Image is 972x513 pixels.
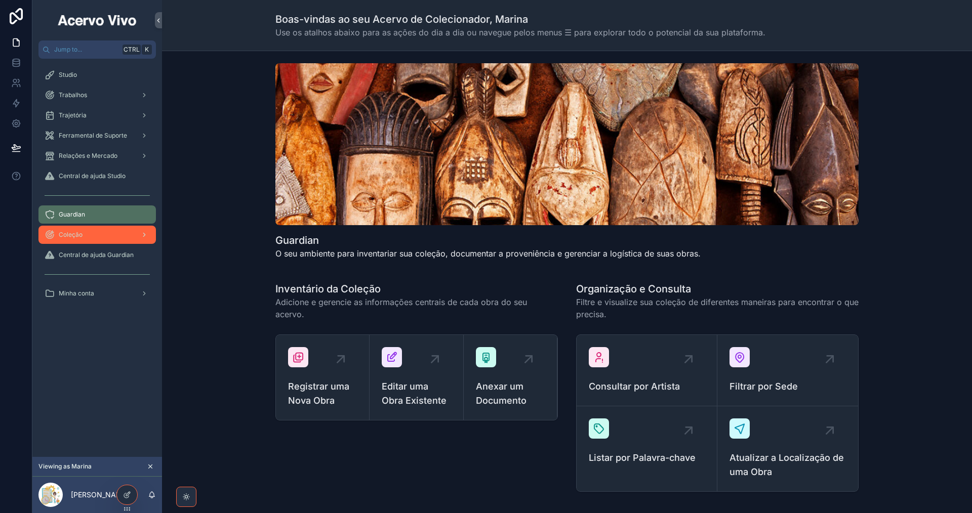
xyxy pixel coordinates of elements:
a: Studio [38,66,156,84]
a: Editar uma Obra Existente [370,335,463,420]
a: Anexar um Documento [464,335,557,420]
span: Minha conta [59,289,94,297]
span: Central de ajuda Guardian [59,251,134,259]
h1: Boas-vindas ao seu Acervo de Colecionador, Marina [275,12,765,26]
span: Ferramental de Suporte [59,132,127,140]
span: Adicione e gerencie as informações centrais de cada obra do seu acervo. [275,296,558,320]
span: K [143,46,151,54]
p: [PERSON_NAME] [71,490,129,500]
p: O seu ambiente para inventariar sua coleção, documentar a proveniência e gerenciar a logística de... [275,247,701,260]
span: Trajetória [59,111,87,119]
span: Jump to... [54,46,118,54]
h1: Organização e Consulta [576,282,859,296]
a: Guardian [38,205,156,224]
span: Registrar uma Nova Obra [288,379,357,408]
span: Guardian [59,210,85,219]
a: Central de ajuda Studio [38,167,156,185]
a: Ferramental de Suporte [38,126,156,145]
span: Consultar por Artista [589,379,705,394]
a: Coleção [38,226,156,244]
button: Jump to...CtrlK [38,40,156,59]
span: Filtrar por Sede [730,379,846,394]
a: Atualizar a Localização de uma Obra [717,406,858,491]
h1: Guardian [275,233,701,247]
span: Atualizar a Localização de uma Obra [730,451,846,479]
img: App logo [56,12,138,28]
a: Filtrar por Sede [717,335,858,406]
a: Trajetória [38,106,156,124]
a: Central de ajuda Guardian [38,246,156,264]
span: Relações e Mercado [59,152,117,160]
a: Relações e Mercado [38,147,156,165]
span: Use os atalhos abaixo para as ações do dia a dia ou navegue pelos menus ☰ para explorar todo o po... [275,26,765,38]
div: scrollable content [32,59,162,316]
a: Consultar por Artista [577,335,717,406]
span: Studio [59,71,77,79]
a: Registrar uma Nova Obra [276,335,370,420]
span: Editar uma Obra Existente [382,379,451,408]
span: Trabalhos [59,91,87,99]
span: Filtre e visualize sua coleção de diferentes maneiras para encontrar o que precisa. [576,296,859,320]
a: Listar por Palavra-chave [577,406,717,491]
a: Trabalhos [38,86,156,104]
a: Minha conta [38,284,156,303]
span: Viewing as Marina [38,462,92,471]
span: Central de ajuda Studio [59,172,126,180]
span: Anexar um Documento [476,379,545,408]
span: Coleção [59,231,83,239]
span: Listar por Palavra-chave [589,451,705,465]
h1: Inventário da Coleção [275,282,558,296]
span: Ctrl [123,45,141,55]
